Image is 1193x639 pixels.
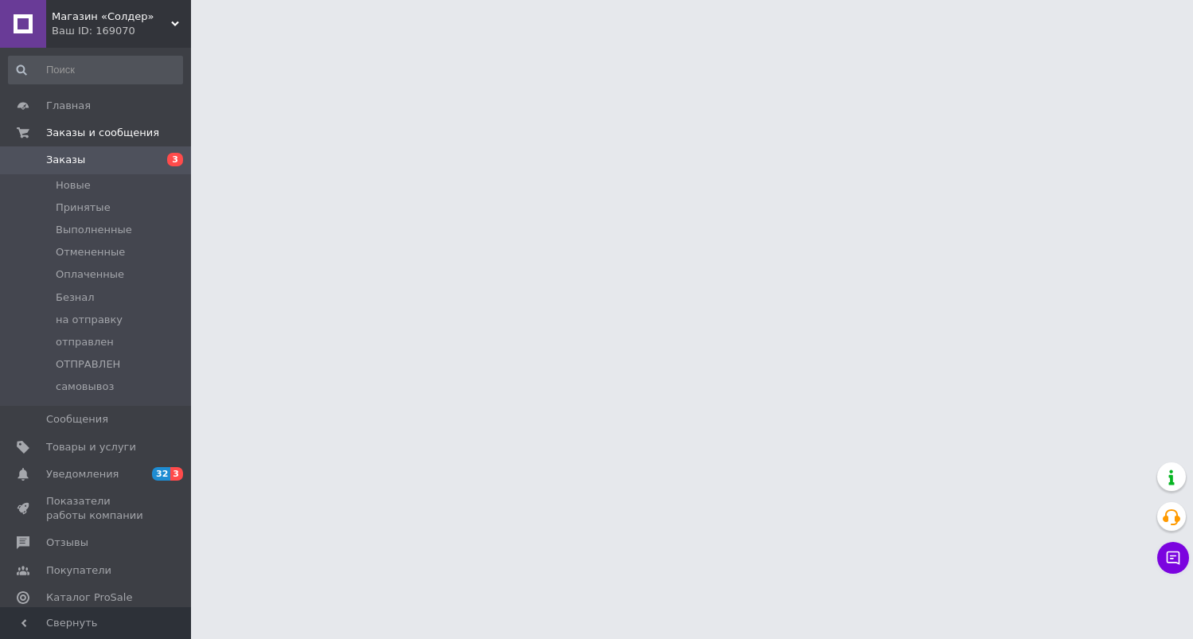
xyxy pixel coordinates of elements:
[56,223,132,237] span: Выполненные
[56,357,120,372] span: ОТПРАВЛЕН
[56,313,123,327] span: на отправку
[56,178,91,193] span: Новые
[46,153,85,167] span: Заказы
[46,536,88,550] span: Отзывы
[1157,542,1189,574] button: Чат с покупателем
[46,440,136,454] span: Товары и услуги
[56,245,125,259] span: Отмененные
[46,563,111,578] span: Покупатели
[56,335,114,349] span: отправлен
[8,56,183,84] input: Поиск
[46,412,108,427] span: Сообщения
[56,267,124,282] span: Оплаченные
[46,494,147,523] span: Показатели работы компании
[170,467,183,481] span: 3
[46,99,91,113] span: Главная
[46,126,159,140] span: Заказы и сообщения
[56,290,95,305] span: Безнал
[167,153,183,166] span: 3
[56,201,111,215] span: Принятые
[152,467,170,481] span: 32
[56,380,114,394] span: самовывоз
[52,24,191,38] div: Ваш ID: 169070
[52,10,171,24] span: Магазин «Солдер»
[46,467,119,481] span: Уведомления
[46,590,132,605] span: Каталог ProSale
